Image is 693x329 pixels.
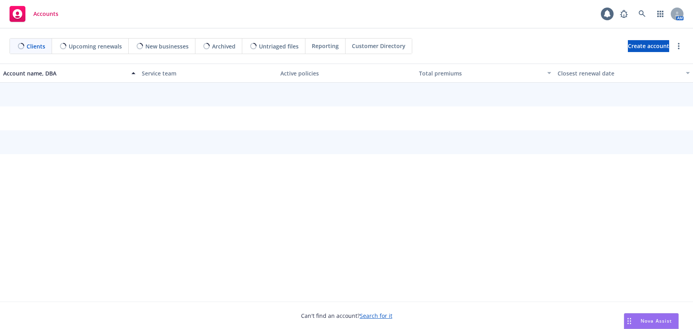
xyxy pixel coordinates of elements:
span: Nova Assist [641,317,672,324]
span: Clients [27,42,45,50]
div: Active policies [280,69,413,77]
span: Reporting [312,42,339,50]
a: Report a Bug [616,6,632,22]
button: Active policies [277,64,416,83]
span: New businesses [145,42,189,50]
a: Create account [628,40,669,52]
a: Search [634,6,650,22]
span: Archived [212,42,236,50]
span: Upcoming renewals [69,42,122,50]
span: Create account [628,39,669,54]
button: Nova Assist [624,313,679,329]
button: Closest renewal date [554,64,693,83]
a: Switch app [652,6,668,22]
span: Can't find an account? [301,312,392,320]
div: Account name, DBA [3,69,127,77]
span: Customer Directory [352,42,405,50]
button: Service team [139,64,277,83]
div: Drag to move [624,314,634,329]
a: more [674,41,683,51]
button: Total premiums [416,64,554,83]
div: Closest renewal date [558,69,681,77]
div: Total premiums [419,69,542,77]
span: Accounts [33,11,58,17]
span: Untriaged files [259,42,299,50]
a: Accounts [6,3,62,25]
a: Search for it [360,312,392,319]
div: Service team [142,69,274,77]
